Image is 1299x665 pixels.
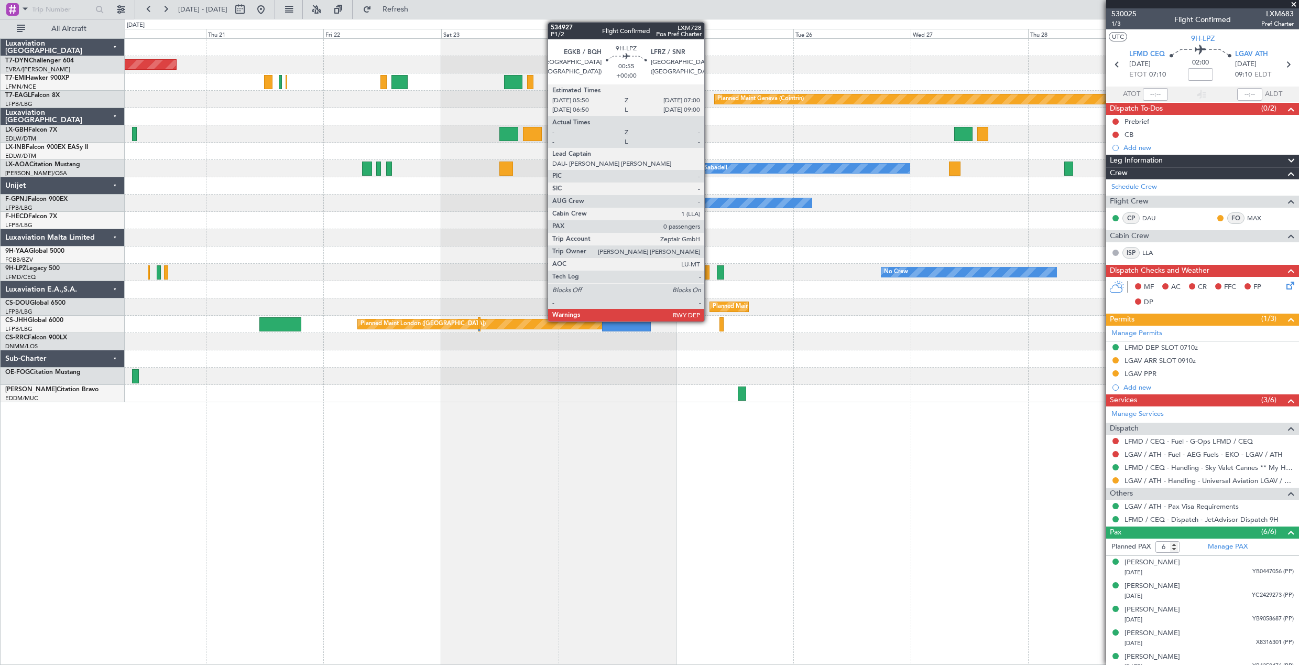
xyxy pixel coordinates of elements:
span: Dispatch To-Dos [1110,103,1163,115]
span: ELDT [1254,70,1271,80]
span: [DATE] [1129,59,1151,70]
a: Manage Services [1111,409,1164,420]
a: Manage Permits [1111,328,1162,339]
div: LFMD DEP SLOT 0710z [1125,343,1198,352]
a: OE-FOGCitation Mustang [5,369,81,376]
span: [DATE] [1125,639,1142,647]
span: 530025 [1111,8,1137,19]
div: [PERSON_NAME] [1125,581,1180,592]
span: ATOT [1123,89,1140,100]
span: (6/6) [1261,526,1276,537]
span: [DATE] - [DATE] [178,5,227,14]
span: 9H-LPZ [1191,33,1215,44]
a: LFMN/NCE [5,83,36,91]
a: LFMD/CEQ [5,273,36,281]
div: Mon 25 [676,29,793,38]
a: LFPB/LBG [5,325,32,333]
div: Planned Maint London ([GEOGRAPHIC_DATA]) [361,316,486,332]
div: [PERSON_NAME] [1125,605,1180,615]
span: Pref Charter [1261,19,1294,28]
span: Crew [1110,167,1128,179]
span: FFC [1224,282,1236,293]
label: Planned PAX [1111,542,1151,552]
div: No Crew Sabadell [679,160,727,176]
a: EDLW/DTM [5,152,36,160]
div: Add new [1123,383,1294,392]
span: T7-EAGL [5,92,31,99]
span: 9H-YAA [5,248,29,254]
div: FO [1227,212,1245,224]
a: LFPB/LBG [5,221,32,229]
span: CS-DOU [5,300,30,306]
input: Trip Number [32,2,92,17]
div: CP [1122,212,1140,224]
a: CS-RRCFalcon 900LX [5,335,67,341]
a: EDLW/DTM [5,135,36,143]
span: Pax [1110,527,1121,539]
span: F-GPNJ [5,196,28,202]
div: [DATE] [127,21,145,30]
div: CB [1125,130,1133,139]
a: FCBB/BZV [5,256,33,264]
span: Dispatch Checks and Weather [1110,265,1209,277]
span: Leg Information [1110,155,1163,167]
a: T7-EMIHawker 900XP [5,75,69,81]
span: Dispatch [1110,423,1139,435]
a: LFMD / CEQ - Dispatch - JetAdvisor Dispatch 9H [1125,515,1279,524]
a: DNMM/LOS [5,342,38,350]
a: Manage PAX [1208,542,1248,552]
div: Sat 23 [441,29,559,38]
a: LX-GBHFalcon 7X [5,127,57,133]
span: Services [1110,394,1137,406]
div: [PERSON_NAME] [1125,652,1180,662]
span: OE-FOG [5,369,30,376]
span: CR [1198,282,1207,293]
span: 09:10 [1235,70,1252,80]
button: All Aircraft [12,20,114,37]
span: (0/2) [1261,103,1276,114]
a: [PERSON_NAME]/QSA [5,169,67,177]
span: YB0447056 (PP) [1252,567,1294,576]
a: LFMD / CEQ - Fuel - G-Ops LFMD / CEQ [1125,437,1253,446]
span: Flight Crew [1110,196,1149,208]
div: Planned Maint [GEOGRAPHIC_DATA] ([GEOGRAPHIC_DATA]) [713,299,878,315]
a: DAU [1142,213,1166,223]
div: Wed 27 [911,29,1028,38]
span: Refresh [374,6,418,13]
a: LX-INBFalcon 900EX EASy II [5,144,88,151]
a: MAX [1247,213,1271,223]
span: [DATE] [1235,59,1257,70]
div: [PERSON_NAME] [1125,557,1180,568]
input: --:-- [1143,88,1168,101]
div: LGAV PPR [1125,369,1156,378]
div: Thu 28 [1028,29,1145,38]
a: LFPB/LBG [5,308,32,316]
span: CS-RRC [5,335,28,341]
a: LX-AOACitation Mustang [5,162,80,168]
span: T7-EMI [5,75,26,81]
span: LGAV ATH [1235,49,1268,60]
a: [PERSON_NAME]Citation Bravo [5,387,99,393]
span: X8316301 (PP) [1256,638,1294,647]
span: F-HECD [5,213,28,220]
a: F-GPNJFalcon 900EX [5,196,68,202]
div: No Crew [884,264,908,280]
span: All Aircraft [27,25,111,33]
a: 9H-YAAGlobal 5000 [5,248,64,254]
span: [DATE] [1125,592,1142,600]
div: Wed 20 [89,29,206,38]
span: Cabin Crew [1110,230,1149,242]
div: ISP [1122,247,1140,259]
a: LGAV / ATH - Handling - Universal Aviation LGAV / ATH [1125,476,1294,485]
span: DP [1144,297,1153,308]
span: AC [1171,282,1181,293]
a: LGAV / ATH - Fuel - AEG Fuels - EKO - LGAV / ATH [1125,450,1283,459]
a: CS-DOUGlobal 6500 [5,300,66,306]
span: Permits [1110,314,1134,326]
a: Schedule Crew [1111,182,1157,192]
button: Refresh [358,1,421,18]
span: (1/3) [1261,313,1276,324]
a: 9H-LPZLegacy 500 [5,265,60,272]
a: T7-EAGLFalcon 8X [5,92,60,99]
span: MF [1144,282,1154,293]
